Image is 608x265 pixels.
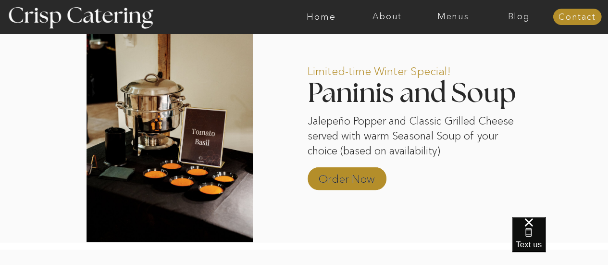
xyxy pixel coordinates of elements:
[288,12,354,22] a: Home
[308,55,497,83] p: Limited-time Winter Special!
[553,13,601,22] a: Contact
[308,79,535,105] h2: Paninis and Soup
[512,217,608,265] iframe: podium webchat widget bubble
[354,12,420,22] a: About
[486,12,552,22] a: Blog
[308,114,514,157] p: Jalepeño Popper and Classic Grilled Cheese served with warm Seasonal Soup of your choice (based o...
[420,12,486,22] a: Menus
[315,162,379,190] a: Order Now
